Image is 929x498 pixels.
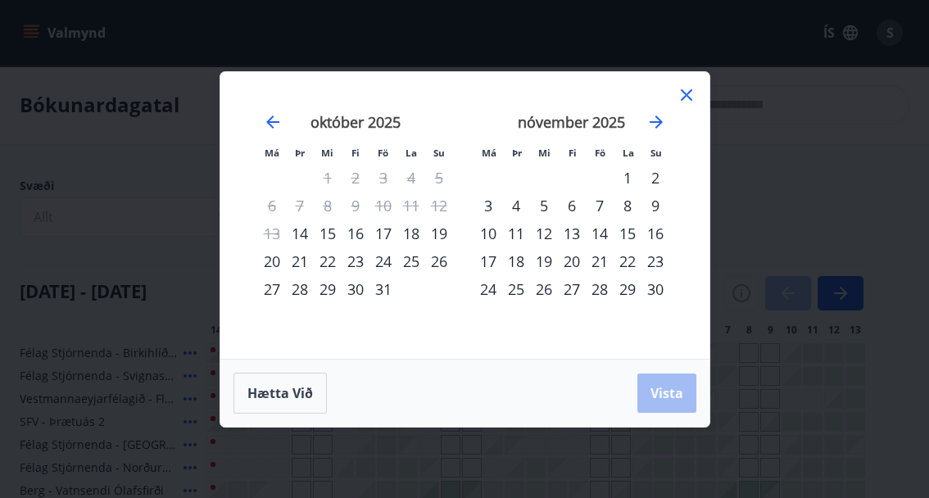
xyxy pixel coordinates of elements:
small: Þr [512,147,522,159]
div: 10 [474,220,502,247]
div: 29 [614,275,641,303]
div: 2 [641,164,669,192]
td: Not available. sunnudagur, 12. október 2025 [425,192,453,220]
td: Choose fimmtudagur, 30. október 2025 as your check-in date. It’s available. [342,275,369,303]
td: Choose föstudagur, 21. nóvember 2025 as your check-in date. It’s available. [586,247,614,275]
td: Choose sunnudagur, 9. nóvember 2025 as your check-in date. It’s available. [641,192,669,220]
strong: október 2025 [310,112,401,132]
div: 19 [530,247,558,275]
td: Not available. mánudagur, 13. október 2025 [258,220,286,247]
td: Choose þriðjudagur, 21. október 2025 as your check-in date. It’s available. [286,247,314,275]
div: 15 [614,220,641,247]
small: Þr [295,147,305,159]
small: Fi [569,147,577,159]
td: Choose fimmtudagur, 20. nóvember 2025 as your check-in date. It’s available. [558,247,586,275]
small: La [406,147,417,159]
small: Fö [378,147,388,159]
td: Not available. föstudagur, 3. október 2025 [369,164,397,192]
td: Choose miðvikudagur, 12. nóvember 2025 as your check-in date. It’s available. [530,220,558,247]
div: 24 [369,247,397,275]
td: Not available. laugardagur, 11. október 2025 [397,192,425,220]
small: Mi [538,147,551,159]
div: 20 [258,247,286,275]
div: 23 [342,247,369,275]
div: 12 [530,220,558,247]
div: 21 [586,247,614,275]
td: Choose þriðjudagur, 4. nóvember 2025 as your check-in date. It’s available. [502,192,530,220]
strong: nóvember 2025 [518,112,625,132]
td: Choose mánudagur, 3. nóvember 2025 as your check-in date. It’s available. [474,192,502,220]
div: 6 [558,192,586,220]
td: Choose mánudagur, 20. október 2025 as your check-in date. It’s available. [258,247,286,275]
small: Fi [351,147,360,159]
div: 29 [314,275,342,303]
div: 17 [369,220,397,247]
small: Má [265,147,279,159]
td: Choose föstudagur, 24. október 2025 as your check-in date. It’s available. [369,247,397,275]
td: Choose laugardagur, 15. nóvember 2025 as your check-in date. It’s available. [614,220,641,247]
div: 22 [614,247,641,275]
td: Choose þriðjudagur, 14. október 2025 as your check-in date. It’s available. [286,220,314,247]
td: Choose miðvikudagur, 26. nóvember 2025 as your check-in date. It’s available. [530,275,558,303]
div: 28 [286,275,314,303]
div: 22 [314,247,342,275]
td: Not available. föstudagur, 10. október 2025 [369,192,397,220]
td: Choose mánudagur, 17. nóvember 2025 as your check-in date. It’s available. [474,247,502,275]
div: Calendar [240,92,690,339]
div: Move forward to switch to the next month. [646,112,666,132]
td: Not available. mánudagur, 6. október 2025 [258,192,286,220]
div: 9 [641,192,669,220]
td: Choose fimmtudagur, 27. nóvember 2025 as your check-in date. It’s available. [558,275,586,303]
td: Choose mánudagur, 24. nóvember 2025 as your check-in date. It’s available. [474,275,502,303]
div: 27 [258,275,286,303]
div: 21 [286,247,314,275]
td: Choose mánudagur, 27. október 2025 as your check-in date. It’s available. [258,275,286,303]
td: Choose laugardagur, 1. nóvember 2025 as your check-in date. It’s available. [614,164,641,192]
small: Mi [321,147,333,159]
small: Su [650,147,662,159]
td: Choose föstudagur, 28. nóvember 2025 as your check-in date. It’s available. [586,275,614,303]
small: Má [482,147,496,159]
div: 27 [558,275,586,303]
td: Choose laugardagur, 8. nóvember 2025 as your check-in date. It’s available. [614,192,641,220]
td: Choose sunnudagur, 26. október 2025 as your check-in date. It’s available. [425,247,453,275]
div: 3 [474,192,502,220]
td: Choose mánudagur, 10. nóvember 2025 as your check-in date. It’s available. [474,220,502,247]
span: Hætta við [247,384,313,402]
td: Choose föstudagur, 14. nóvember 2025 as your check-in date. It’s available. [586,220,614,247]
div: 1 [614,164,641,192]
div: 13 [558,220,586,247]
td: Choose laugardagur, 22. nóvember 2025 as your check-in date. It’s available. [614,247,641,275]
td: Choose sunnudagur, 30. nóvember 2025 as your check-in date. It’s available. [641,275,669,303]
div: 20 [558,247,586,275]
td: Choose miðvikudagur, 29. október 2025 as your check-in date. It’s available. [314,275,342,303]
div: 14 [286,220,314,247]
td: Choose fimmtudagur, 16. október 2025 as your check-in date. It’s available. [342,220,369,247]
div: 28 [586,275,614,303]
div: 25 [502,275,530,303]
small: Su [433,147,445,159]
td: Not available. fimmtudagur, 9. október 2025 [342,192,369,220]
td: Choose sunnudagur, 19. október 2025 as your check-in date. It’s available. [425,220,453,247]
div: 15 [314,220,342,247]
td: Choose sunnudagur, 2. nóvember 2025 as your check-in date. It’s available. [641,164,669,192]
div: 30 [342,275,369,303]
td: Choose föstudagur, 7. nóvember 2025 as your check-in date. It’s available. [586,192,614,220]
small: Fö [595,147,605,159]
td: Choose þriðjudagur, 28. október 2025 as your check-in date. It’s available. [286,275,314,303]
div: 8 [614,192,641,220]
td: Not available. miðvikudagur, 1. október 2025 [314,164,342,192]
div: 18 [502,247,530,275]
small: La [623,147,634,159]
div: 16 [342,220,369,247]
td: Choose föstudagur, 31. október 2025 as your check-in date. It’s available. [369,275,397,303]
div: 17 [474,247,502,275]
div: 18 [397,220,425,247]
div: 24 [474,275,502,303]
div: 26 [530,275,558,303]
td: Not available. sunnudagur, 5. október 2025 [425,164,453,192]
div: 11 [502,220,530,247]
div: 16 [641,220,669,247]
td: Choose fimmtudagur, 6. nóvember 2025 as your check-in date. It’s available. [558,192,586,220]
div: 30 [641,275,669,303]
